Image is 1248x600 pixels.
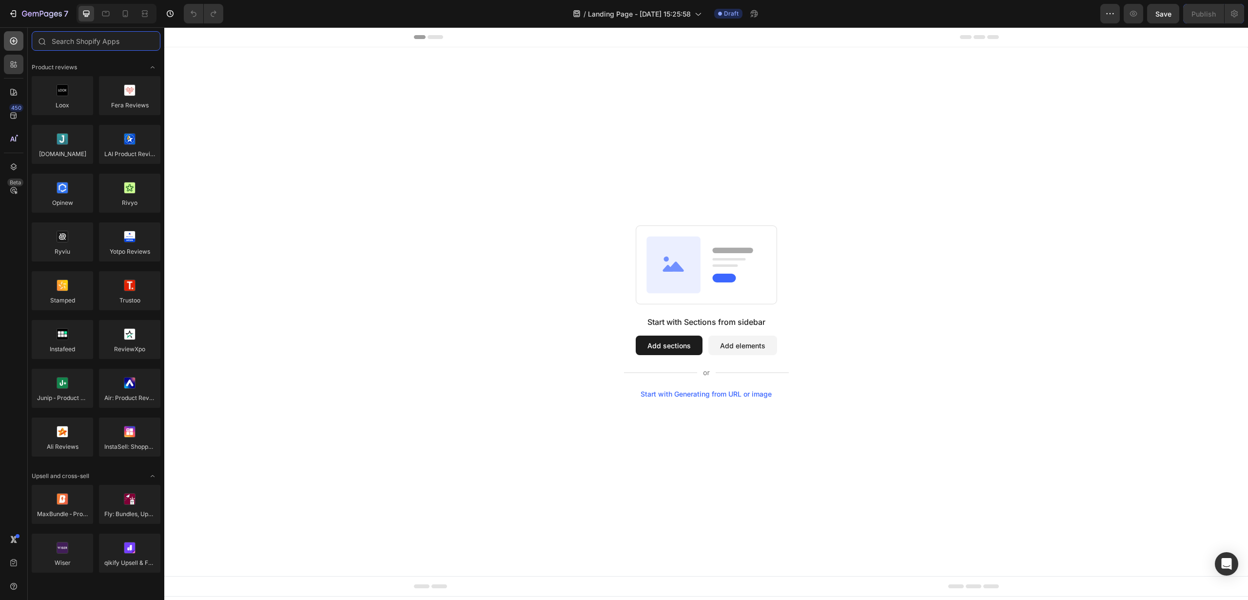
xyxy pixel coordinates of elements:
div: Open Intercom Messenger [1215,552,1238,576]
div: Undo/Redo [184,4,223,23]
div: Start with Generating from URL or image [476,363,607,371]
span: Toggle open [145,468,160,484]
span: Landing Page - [DATE] 15:25:58 [588,9,691,19]
button: Add elements [544,308,613,328]
div: Start with Sections from sidebar [483,289,601,300]
iframe: Design area [164,27,1248,600]
span: Upsell and cross-sell [32,472,89,480]
div: 450 [9,104,23,112]
span: Product reviews [32,63,77,72]
span: / [584,9,586,19]
span: Save [1155,10,1171,18]
span: Draft [724,9,739,18]
div: Beta [7,179,23,186]
button: 7 [4,4,73,23]
button: Publish [1183,4,1224,23]
div: Publish [1191,9,1216,19]
button: Add sections [471,308,538,328]
p: 7 [64,8,68,20]
button: Save [1147,4,1179,23]
input: Search Shopify Apps [32,31,160,51]
span: Toggle open [145,60,160,75]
